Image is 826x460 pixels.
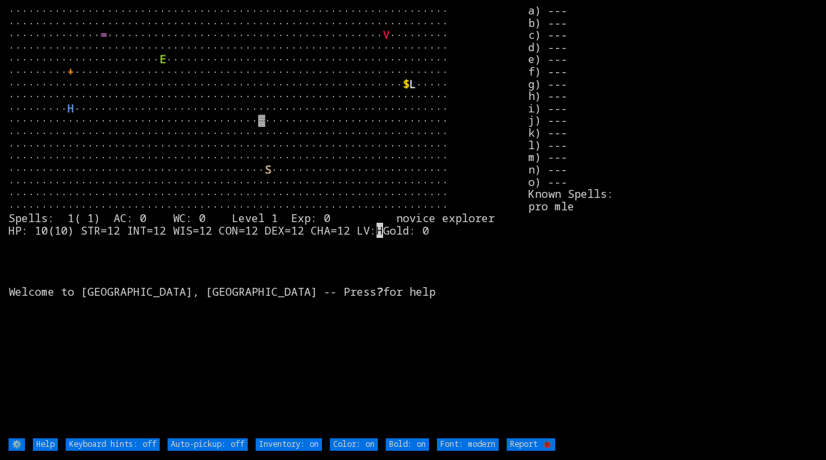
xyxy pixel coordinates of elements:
font: V [383,27,390,42]
input: Report 🐞 [507,438,555,451]
input: ⚙️ [9,438,25,451]
input: Color: on [330,438,378,451]
font: = [101,27,107,42]
b: ? [377,284,383,299]
larn: ··································································· ·····························... [9,5,529,437]
stats: a) --- b) --- c) --- d) --- e) --- f) --- g) --- h) --- i) --- j) --- k) --- l) --- m) --- n) ---... [528,5,817,437]
font: H [68,101,74,116]
input: Auto-pickup: off [168,438,248,451]
input: Help [33,438,58,451]
input: Keyboard hints: off [66,438,160,451]
input: Inventory: on [256,438,322,451]
input: Bold: on [386,438,429,451]
font: L [409,76,416,91]
font: $ [403,76,409,91]
font: S [265,162,271,177]
input: Font: modern [437,438,499,451]
mark: H [377,223,383,238]
font: + [68,64,74,79]
font: E [160,51,166,66]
